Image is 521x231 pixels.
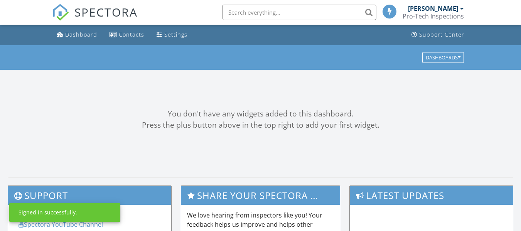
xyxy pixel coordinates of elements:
[52,4,69,21] img: The Best Home Inspection Software - Spectora
[408,5,458,12] div: [PERSON_NAME]
[54,28,100,42] a: Dashboard
[74,4,138,20] span: SPECTORA
[181,186,340,205] h3: Share Your Spectora Experience
[8,108,513,120] div: You don't have any widgets added to this dashboard.
[119,31,144,38] div: Contacts
[19,220,103,229] a: Spectora YouTube Channel
[65,31,97,38] div: Dashboard
[350,186,513,205] h3: Latest Updates
[153,28,191,42] a: Settings
[8,120,513,131] div: Press the plus button above in the top right to add your first widget.
[408,28,467,42] a: Support Center
[426,55,460,60] div: Dashboards
[419,31,464,38] div: Support Center
[222,5,376,20] input: Search everything...
[52,10,138,27] a: SPECTORA
[422,52,464,63] button: Dashboards
[8,186,171,205] h3: Support
[164,31,187,38] div: Settings
[403,12,464,20] div: Pro-Tech Inspections
[106,28,147,42] a: Contacts
[19,209,77,216] div: Signed in successfully.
